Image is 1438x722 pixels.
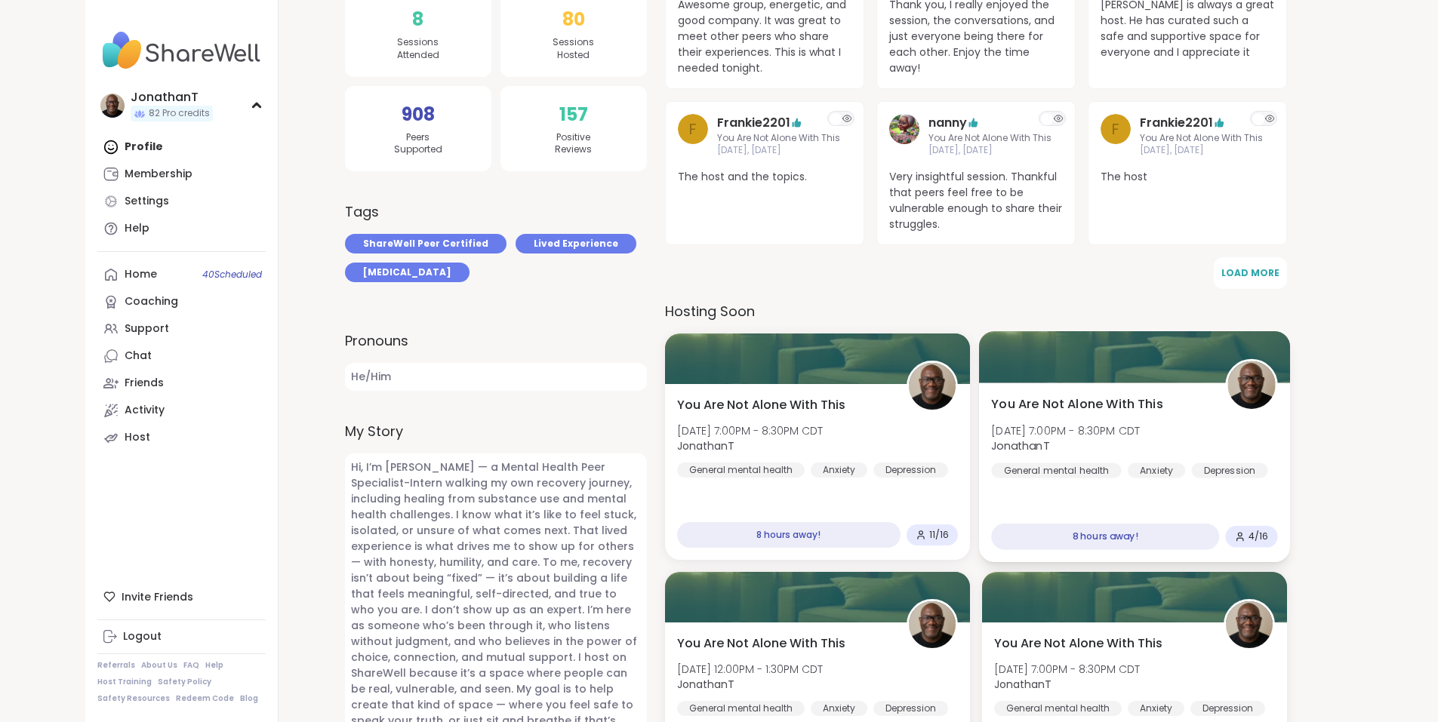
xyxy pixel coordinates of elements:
a: Frankie2201 [717,114,790,132]
a: Host Training [97,677,152,687]
span: 82 Pro credits [149,107,210,120]
a: Activity [97,397,266,424]
span: [DATE] 12:00PM - 1:30PM CDT [677,662,823,677]
span: Sessions Attended [397,36,439,62]
span: [DATE], [DATE] [717,144,840,157]
span: [MEDICAL_DATA] [363,266,451,279]
a: Settings [97,188,266,215]
a: Coaching [97,288,266,315]
a: nanny [928,114,967,132]
span: 157 [559,101,588,128]
span: You Are Not Alone With This [1140,132,1263,145]
span: Lived Experience [534,237,618,250]
div: Depression [873,701,948,716]
span: You Are Not Alone With This [994,634,1162,653]
div: Anxiety [811,462,867,478]
div: Membership [125,167,192,182]
div: Friends [125,376,164,391]
div: Settings [125,194,169,209]
a: Frankie2201 [1140,114,1213,132]
span: You Are Not Alone With This [928,132,1052,145]
div: General mental health [991,463,1121,478]
a: Redeem Code [176,693,234,704]
span: Sessions Hosted [553,36,594,62]
span: 8 [412,6,423,33]
span: [DATE] 7:00PM - 8:30PM CDT [994,662,1140,677]
div: Activity [125,403,165,418]
span: 11 / 16 [929,529,949,541]
div: Anxiety [1128,701,1184,716]
button: Load More [1214,257,1287,289]
span: [DATE] 7:00PM - 8:30PM CDT [991,423,1140,438]
span: ShareWell Peer Certified [363,237,488,250]
a: Blog [240,693,258,704]
span: Very insightful session. Thankful that peers feel free to be vulnerable enough to share their str... [889,169,1063,232]
a: F [678,114,708,158]
span: [DATE], [DATE] [1140,144,1263,157]
span: He/Him [345,363,647,391]
div: Support [125,321,169,336]
div: Invite Friends [97,583,266,610]
a: Friends [97,370,266,397]
span: Load More [1221,266,1279,279]
img: JonathanT [909,601,956,648]
a: Safety Policy [158,677,211,687]
span: 4 / 16 [1248,530,1268,542]
a: Safety Resources [97,693,170,704]
span: 40 Scheduled [202,269,262,281]
a: Host [97,424,266,451]
div: 8 hours away! [991,524,1219,550]
div: General mental health [677,701,805,716]
img: ShareWell Nav Logo [97,24,266,77]
div: JonathanT [131,89,213,106]
span: The host and the topics. [678,169,851,185]
img: JonathanT [1227,361,1275,409]
b: JonathanT [677,438,734,453]
div: Home [125,267,157,282]
a: Chat [97,343,266,370]
a: Help [205,660,223,671]
span: The host [1101,169,1274,185]
div: General mental health [994,701,1122,716]
span: You Are Not Alone With This [991,395,1162,413]
span: [DATE], [DATE] [928,144,1052,157]
a: Membership [97,161,266,188]
div: Coaching [125,294,178,309]
a: F [1101,114,1131,158]
div: Host [125,430,150,445]
label: Pronouns [345,330,647,351]
div: Logout [123,629,162,644]
h3: Tags [345,201,379,222]
div: Depression [1191,463,1267,478]
span: Peers Supported [394,131,442,157]
a: Logout [97,623,266,650]
div: Anxiety [811,701,867,716]
span: Positive Reviews [555,131,592,157]
a: FAQ [183,660,199,671]
b: JonathanT [994,677,1052,692]
img: JonathanT [1226,601,1273,648]
b: JonathanT [991,438,1050,453]
div: 8 hours away! [677,522,901,548]
a: Referrals [97,660,135,671]
span: 80 [562,6,585,33]
a: Help [97,215,266,242]
h3: Hosting Soon [665,301,1287,321]
div: Depression [1190,701,1265,716]
span: 908 [402,101,435,128]
a: About Us [141,660,177,671]
img: nanny [889,114,919,144]
div: Help [125,221,149,236]
a: nanny [889,114,919,158]
span: [DATE] 7:00PM - 8:30PM CDT [677,423,823,438]
img: JonathanT [100,94,125,118]
a: Support [97,315,266,343]
div: Chat [125,349,152,364]
span: You Are Not Alone With This [677,396,845,414]
span: F [1111,118,1119,140]
div: Anxiety [1127,463,1185,478]
b: JonathanT [677,677,734,692]
div: General mental health [677,462,805,478]
span: F [688,118,697,140]
div: Depression [873,462,948,478]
